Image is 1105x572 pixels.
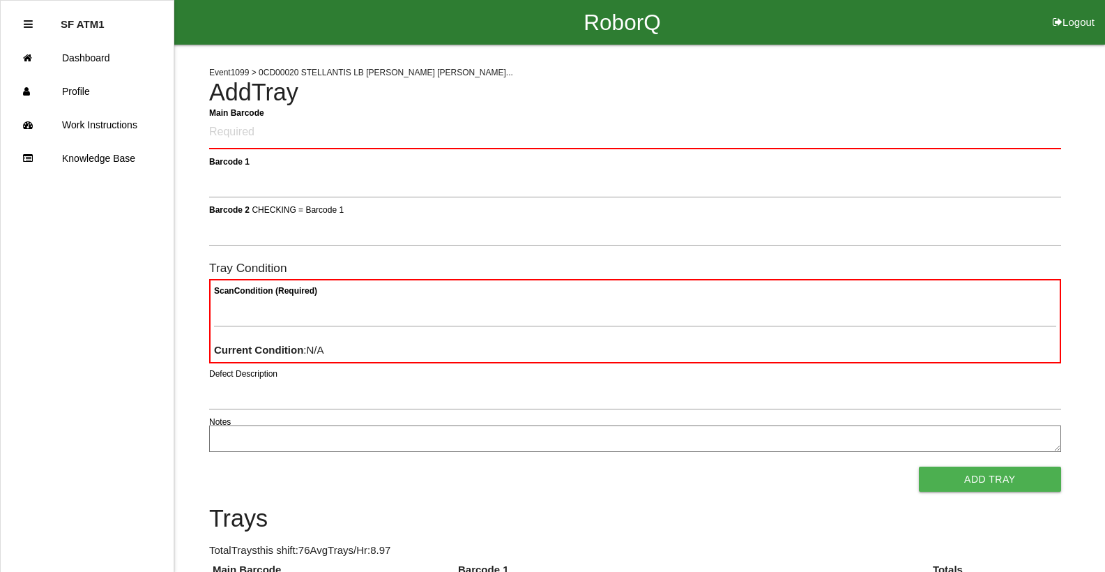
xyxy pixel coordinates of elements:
a: Profile [1,75,174,108]
h4: Trays [209,506,1061,532]
a: Work Instructions [1,108,174,142]
div: Close [24,8,33,41]
b: Main Barcode [209,107,264,117]
p: Total Trays this shift: 76 Avg Trays /Hr: 8.97 [209,543,1061,559]
h6: Tray Condition [209,262,1061,275]
button: Add Tray [919,467,1061,492]
span: : N/A [214,344,324,356]
input: Required [209,116,1061,149]
a: Knowledge Base [1,142,174,175]
label: Defect Description [209,368,277,380]
b: Current Condition [214,344,303,356]
b: Barcode 2 [209,204,250,214]
a: Dashboard [1,41,174,75]
span: CHECKING = Barcode 1 [252,204,344,214]
b: Barcode 1 [209,156,250,166]
p: SF ATM1 [61,8,105,30]
span: Event 1099 > 0CD00020 STELLANTIS LB [PERSON_NAME] [PERSON_NAME]... [209,68,513,77]
b: Scan Condition (Required) [214,286,317,296]
h4: Add Tray [209,80,1061,106]
label: Notes [209,416,231,428]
